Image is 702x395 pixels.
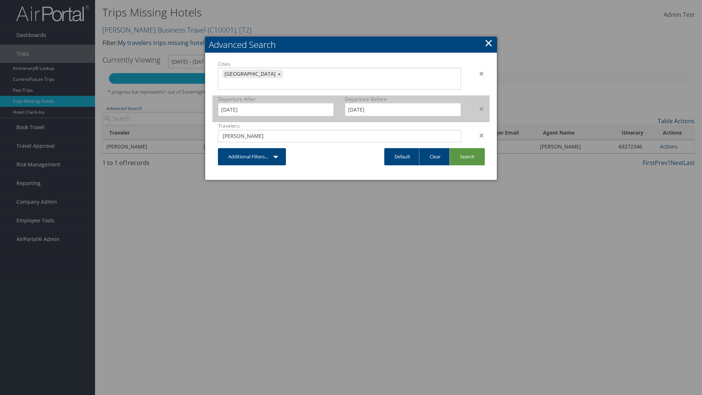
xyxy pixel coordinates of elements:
div: × [467,131,490,140]
label: Cities [218,60,461,68]
label: Departure After [218,95,334,103]
a: Close [484,35,493,50]
label: Travelers [218,122,461,129]
span: [GEOGRAPHIC_DATA] [223,70,276,78]
a: × [278,70,282,78]
div: × [467,69,490,78]
a: Clear [419,148,451,165]
label: Departure Before [345,95,461,103]
a: Additional Filters... [218,148,286,165]
div: × [467,104,490,113]
a: Default [384,148,420,165]
h2: Advanced Search [205,37,497,53]
a: Search [449,148,485,165]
